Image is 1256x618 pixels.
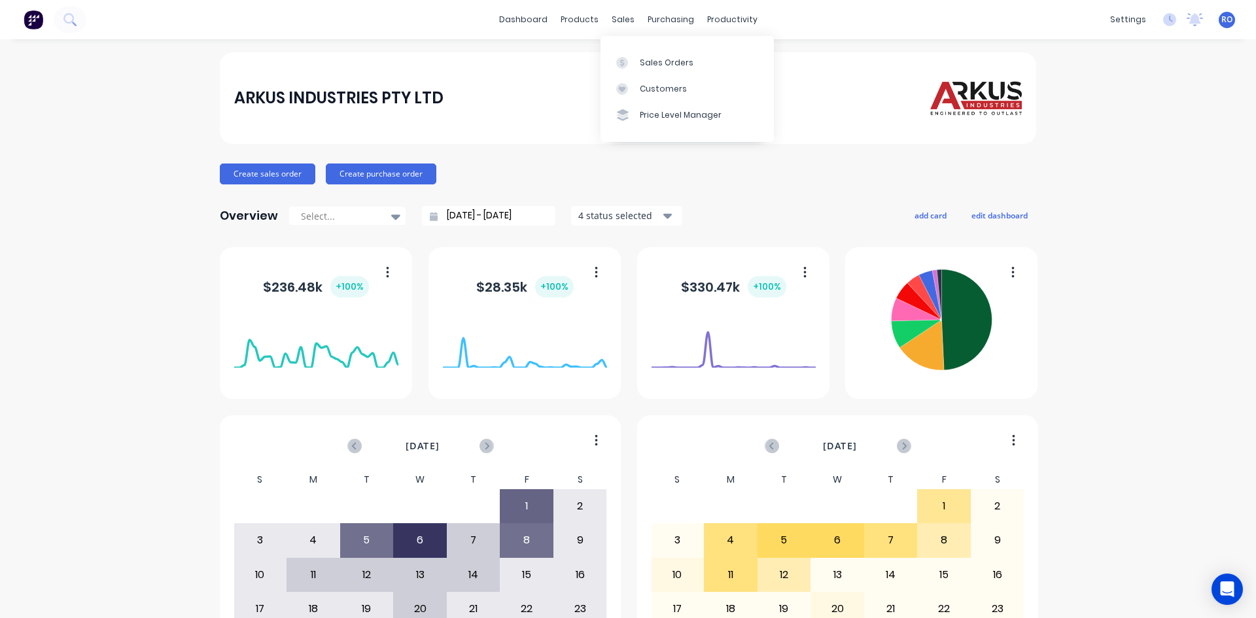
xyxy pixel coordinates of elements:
[220,163,315,184] button: Create sales order
[287,524,340,557] div: 4
[906,207,955,224] button: add card
[865,524,917,557] div: 7
[554,10,605,29] div: products
[500,524,553,557] div: 8
[601,102,774,128] a: Price Level Manager
[24,10,43,29] img: Factory
[287,470,340,489] div: M
[811,558,863,591] div: 13
[554,558,606,591] div: 16
[971,524,1024,557] div: 9
[1221,14,1232,26] span: RO
[652,524,704,557] div: 3
[326,163,436,184] button: Create purchase order
[704,470,758,489] div: M
[652,558,704,591] div: 10
[578,209,661,222] div: 4 status selected
[640,109,722,121] div: Price Level Manager
[340,470,394,489] div: T
[811,524,863,557] div: 6
[500,490,553,523] div: 1
[234,85,444,111] div: ARKUS INDUSTRIES PTY LTD
[1104,10,1153,29] div: settings
[705,558,757,591] div: 11
[917,470,971,489] div: F
[493,10,554,29] a: dashboard
[447,558,500,591] div: 14
[263,276,369,298] div: $ 236.48k
[234,524,287,557] div: 3
[394,524,446,557] div: 6
[758,524,811,557] div: 5
[393,470,447,489] div: W
[394,558,446,591] div: 13
[287,558,340,591] div: 11
[601,76,774,102] a: Customers
[971,490,1024,523] div: 2
[601,49,774,75] a: Sales Orders
[758,470,811,489] div: T
[701,10,764,29] div: productivity
[571,206,682,226] button: 4 status selected
[330,276,369,298] div: + 100 %
[640,57,693,69] div: Sales Orders
[476,276,574,298] div: $ 28.35k
[651,470,705,489] div: S
[640,83,687,95] div: Customers
[918,490,970,523] div: 1
[681,276,786,298] div: $ 330.47k
[220,203,278,229] div: Overview
[758,558,811,591] div: 12
[641,10,701,29] div: purchasing
[918,524,970,557] div: 8
[823,439,857,453] span: [DATE]
[864,470,918,489] div: T
[447,470,500,489] div: T
[1212,574,1243,605] div: Open Intercom Messenger
[447,524,500,557] div: 7
[234,470,287,489] div: S
[553,470,607,489] div: S
[930,74,1022,122] img: ARKUS INDUSTRIES PTY LTD
[341,524,393,557] div: 5
[811,470,864,489] div: W
[554,524,606,557] div: 9
[605,10,641,29] div: sales
[234,558,287,591] div: 10
[705,524,757,557] div: 4
[500,470,553,489] div: F
[554,490,606,523] div: 2
[971,558,1024,591] div: 16
[971,470,1024,489] div: S
[963,207,1036,224] button: edit dashboard
[341,558,393,591] div: 12
[865,558,917,591] div: 14
[535,276,574,298] div: + 100 %
[918,558,970,591] div: 15
[500,558,553,591] div: 15
[406,439,440,453] span: [DATE]
[748,276,786,298] div: + 100 %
